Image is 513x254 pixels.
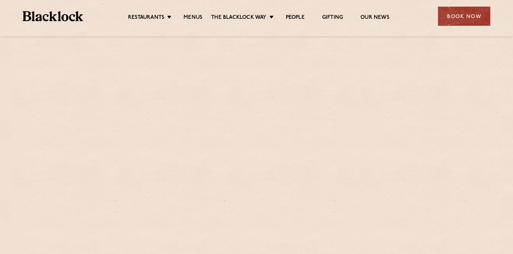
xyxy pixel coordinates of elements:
div: Book Now [438,7,490,26]
a: People [286,14,305,22]
a: The Blacklock Way [211,14,266,22]
a: Our News [360,14,389,22]
a: Menus [184,14,202,22]
a: Gifting [322,14,343,22]
img: BL_Textured_Logo-footer-cropped.svg [23,11,83,21]
a: Restaurants [128,14,164,22]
